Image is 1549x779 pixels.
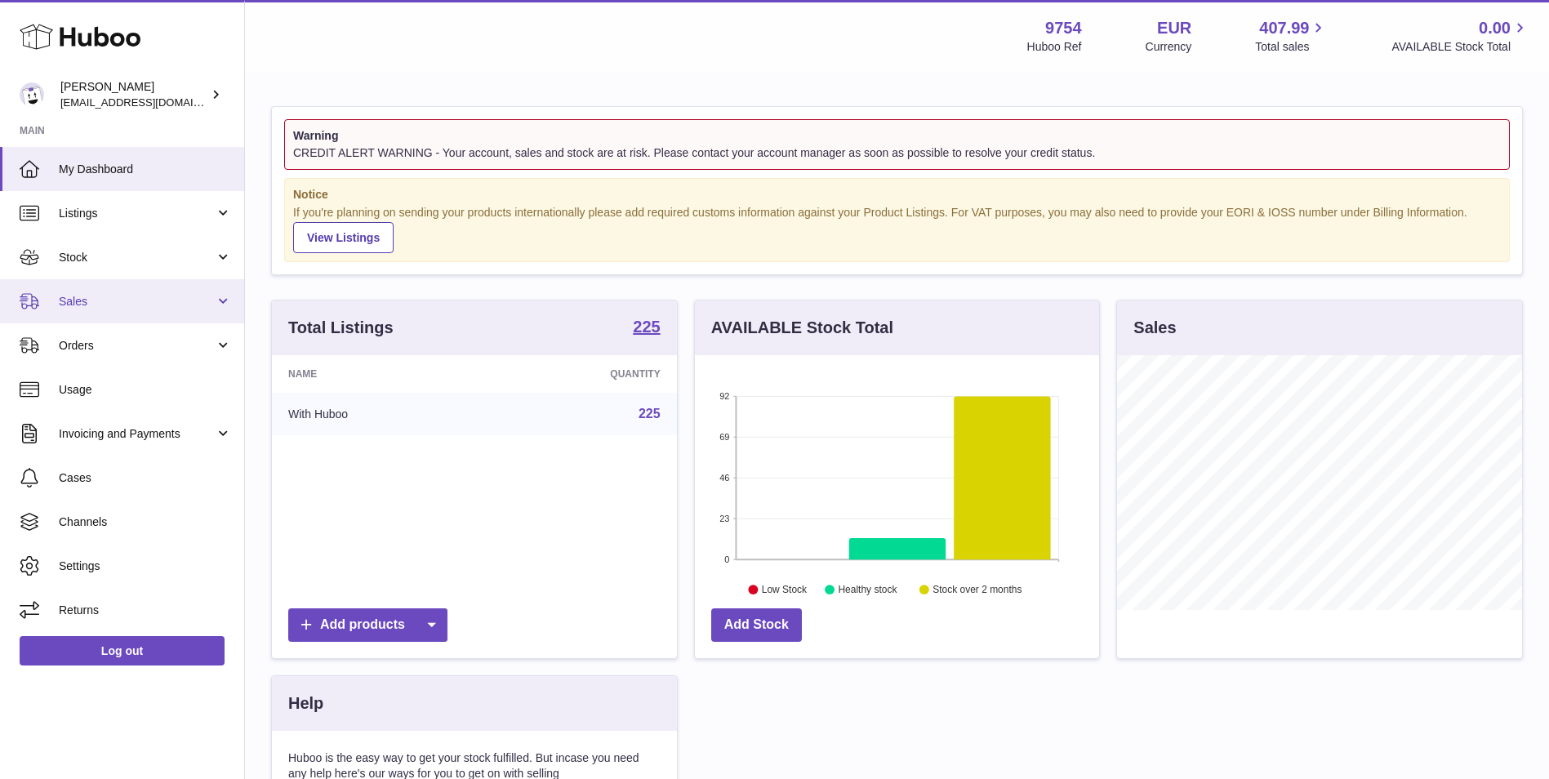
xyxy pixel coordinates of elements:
[639,407,661,421] a: 225
[59,162,232,177] span: My Dashboard
[1255,17,1328,55] a: 407.99 Total sales
[1146,39,1192,55] div: Currency
[719,432,729,442] text: 69
[59,382,232,398] span: Usage
[485,355,676,393] th: Quantity
[293,222,394,253] a: View Listings
[633,318,660,335] strong: 225
[59,559,232,574] span: Settings
[288,608,447,642] a: Add products
[59,603,232,618] span: Returns
[293,187,1501,203] strong: Notice
[1157,17,1191,39] strong: EUR
[20,636,225,665] a: Log out
[719,514,729,523] text: 23
[1391,39,1529,55] span: AVAILABLE Stock Total
[1027,39,1082,55] div: Huboo Ref
[59,294,215,309] span: Sales
[59,338,215,354] span: Orders
[288,317,394,339] h3: Total Listings
[59,250,215,265] span: Stock
[933,585,1022,596] text: Stock over 2 months
[288,692,323,714] h3: Help
[633,318,660,338] a: 225
[1255,39,1328,55] span: Total sales
[838,585,897,596] text: Healthy stock
[1391,17,1529,55] a: 0.00 AVAILABLE Stock Total
[1479,17,1511,39] span: 0.00
[272,355,485,393] th: Name
[60,96,240,109] span: [EMAIL_ADDRESS][DOMAIN_NAME]
[1133,317,1176,339] h3: Sales
[59,470,232,486] span: Cases
[1045,17,1082,39] strong: 9754
[293,128,1501,144] strong: Warning
[59,514,232,530] span: Channels
[59,206,215,221] span: Listings
[711,317,893,339] h3: AVAILABLE Stock Total
[762,585,808,596] text: Low Stock
[60,79,207,110] div: [PERSON_NAME]
[1259,17,1309,39] span: 407.99
[719,473,729,483] text: 46
[719,391,729,401] text: 92
[711,608,802,642] a: Add Stock
[59,426,215,442] span: Invoicing and Payments
[293,205,1501,254] div: If you're planning on sending your products internationally please add required customs informati...
[293,145,1501,161] div: CREDIT ALERT WARNING - Your account, sales and stock are at risk. Please contact your account man...
[272,393,485,435] td: With Huboo
[20,82,44,107] img: internalAdmin-9754@internal.huboo.com
[724,554,729,564] text: 0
